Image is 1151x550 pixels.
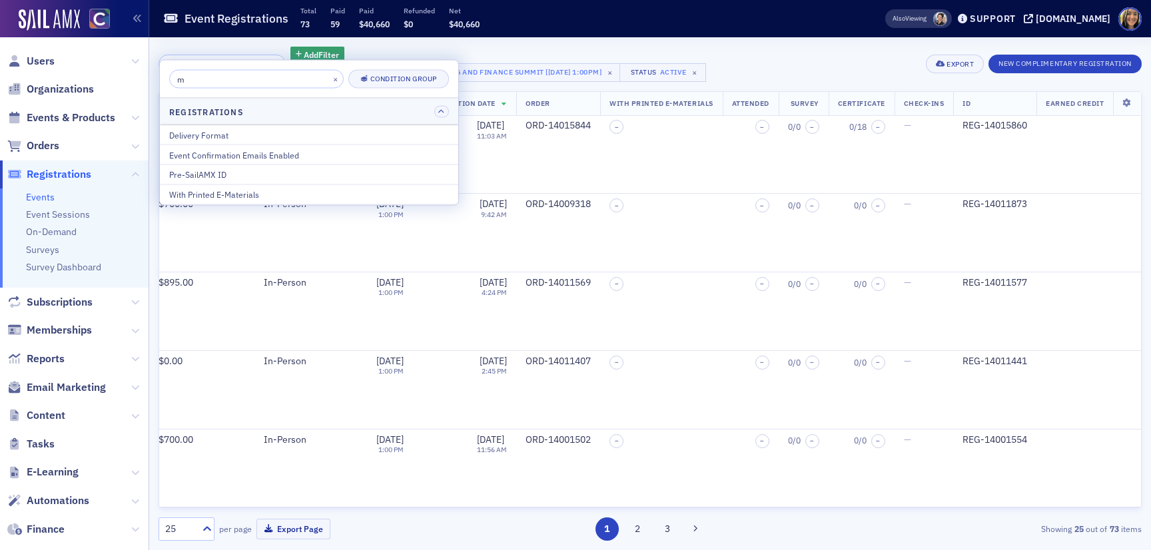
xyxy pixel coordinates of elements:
[477,433,504,445] span: [DATE]
[788,122,801,132] span: 0 / 0
[810,202,814,210] span: –
[449,19,480,29] span: $40,660
[615,358,619,366] span: –
[849,122,867,132] span: 0 / 18
[947,61,974,68] div: Export
[7,493,89,508] a: Automations
[7,352,65,366] a: Reports
[27,408,65,423] span: Content
[219,523,252,535] label: per page
[526,99,550,108] span: Order
[378,445,404,454] time: 1:00 PM
[876,123,880,131] span: –
[926,55,984,73] button: Export
[615,202,619,210] span: –
[370,75,437,83] div: Condition Group
[160,144,458,164] button: Event Confirmation Emails Enabled
[19,9,80,31] img: SailAMX
[27,352,65,366] span: Reports
[526,434,591,446] div: ORD-14001502
[7,522,65,537] a: Finance
[962,198,1027,210] div: REG-14011873
[300,6,316,15] p: Total
[404,6,435,15] p: Refunded
[904,276,911,288] span: —
[988,57,1142,69] a: New Complimentary Registration
[904,355,911,367] span: —
[838,99,885,108] span: Certificate
[359,6,390,15] p: Paid
[526,120,591,132] div: ORD-14015844
[970,13,1016,25] div: Support
[526,198,591,210] div: ORD-14009318
[264,277,330,289] div: In-Person
[26,226,77,238] a: On-Demand
[160,184,458,204] button: With Printed E-Materials
[962,356,1027,368] div: REG-14011441
[27,54,55,69] span: Users
[854,279,867,289] span: 0 / 0
[481,210,507,219] time: 9:42 AM
[732,99,769,108] span: Attended
[904,198,911,210] span: —
[933,12,947,26] span: Pamela Galey-Coleman
[823,523,1142,535] div: Showing out of items
[330,73,342,85] button: ×
[165,522,194,536] div: 25
[876,358,880,366] span: –
[169,105,243,117] h4: Registrations
[26,261,101,273] a: Survey Dashboard
[7,465,79,479] a: E-Learning
[159,433,193,445] span: $700.00
[376,355,404,367] span: [DATE]
[1046,99,1104,108] span: Earned Credit
[609,99,713,108] span: With Printed E-Materials
[169,148,449,160] div: Event Confirmation Emails Enabled
[477,445,507,454] time: 11:56 AM
[159,55,286,73] input: Search…
[629,68,657,77] div: Status
[169,70,344,89] input: Search filters...
[159,198,193,210] span: $700.00
[80,9,110,31] a: View Homepage
[480,276,507,288] span: [DATE]
[760,202,764,210] span: –
[160,164,458,184] button: Pre-SailAMX ID
[477,131,507,140] time: 11:03 AM
[404,19,413,29] span: $0
[480,198,507,210] span: [DATE]
[876,437,880,445] span: –
[27,295,93,310] span: Subscriptions
[378,210,404,219] time: 1:00 PM
[962,99,970,108] span: ID
[904,433,911,445] span: —
[1118,7,1142,31] span: Profile
[904,99,945,108] span: Check-Ins
[526,356,591,368] div: ORD-14011407
[480,355,507,367] span: [DATE]
[876,280,880,288] span: –
[1036,13,1110,25] div: [DOMAIN_NAME]
[760,123,764,131] span: –
[482,366,507,376] time: 2:45 PM
[256,519,330,539] button: Export Page
[378,288,404,297] time: 1:00 PM
[619,63,706,82] button: StatusActive×
[660,68,687,77] div: Active
[788,200,801,210] span: 0 / 0
[595,517,619,541] button: 1
[7,408,65,423] a: Content
[159,276,193,288] span: $895.00
[26,191,55,203] a: Events
[689,67,701,79] span: ×
[330,6,345,15] p: Paid
[7,82,94,97] a: Organizations
[876,202,880,210] span: –
[290,47,345,63] button: AddFilter
[482,288,507,297] time: 4:24 PM
[330,65,601,79] div: PEAK - The [US_STATE] Accounting and Finance Summit [[DATE] 1:00pm]
[27,167,91,182] span: Registrations
[854,358,867,368] span: 0 / 0
[810,358,814,366] span: –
